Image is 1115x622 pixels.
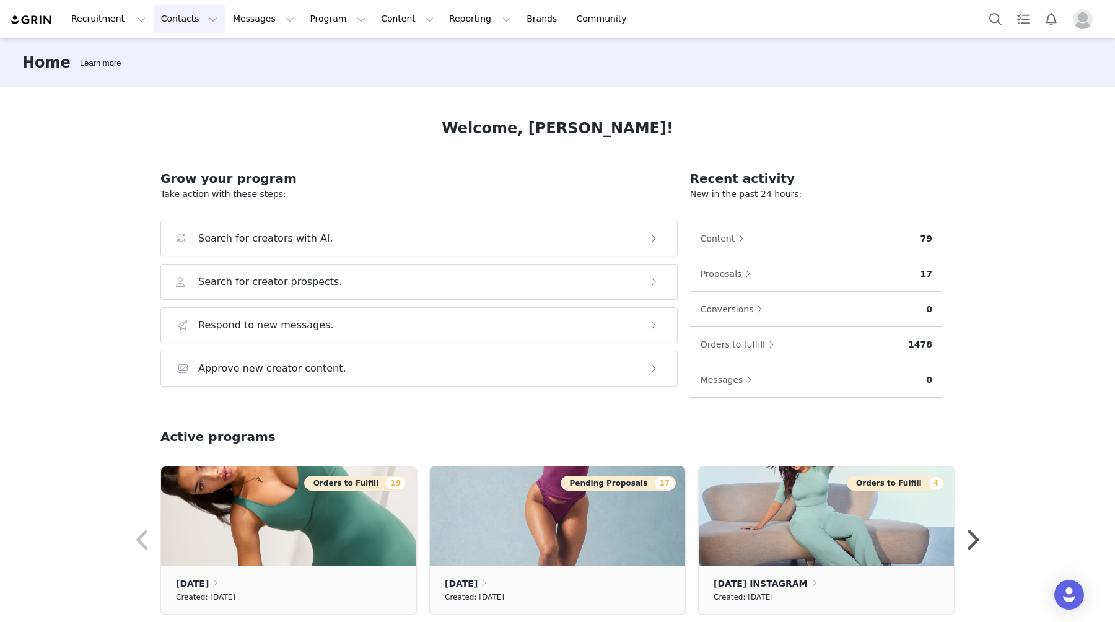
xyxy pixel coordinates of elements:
[1010,5,1037,33] a: Tasks
[699,466,954,566] img: bf8b59bf-5269-4f4f-84b2-5937122f4172.jpg
[1073,9,1093,29] img: placeholder-profile.jpg
[160,307,678,343] button: Respond to new messages.
[198,274,343,289] h3: Search for creator prospects.
[700,229,751,248] button: Content
[926,374,932,387] p: 0
[445,590,504,604] small: Created: [DATE]
[445,577,478,590] p: [DATE]
[714,590,773,604] small: Created: [DATE]
[77,57,123,69] div: Tooltip anchor
[176,577,209,590] p: [DATE]
[176,590,235,604] small: Created: [DATE]
[1065,9,1105,29] button: Profile
[160,221,678,256] button: Search for creators with AI.
[10,14,53,26] img: grin logo
[920,268,932,281] p: 17
[1038,5,1065,33] button: Notifications
[519,5,568,33] a: Brands
[926,303,932,316] p: 0
[22,51,71,74] h3: Home
[700,370,759,390] button: Messages
[442,5,518,33] button: Reporting
[225,5,302,33] button: Messages
[160,427,276,446] h2: Active programs
[982,5,1009,33] button: Search
[442,117,673,139] h1: Welcome, [PERSON_NAME]!
[154,5,225,33] button: Contacts
[690,169,942,188] h2: Recent activity
[160,188,678,201] p: Take action with these steps:
[302,5,373,33] button: Program
[160,169,678,188] h2: Grow your program
[908,338,932,351] p: 1478
[920,232,932,245] p: 79
[64,5,153,33] button: Recruitment
[374,5,441,33] button: Content
[430,466,685,566] img: 9be8b19f-473d-4e81-8b62-87ba1709987b.jpeg
[700,335,780,354] button: Orders to fulfill
[304,476,407,491] button: Orders to Fulfill19
[714,577,808,590] p: [DATE] INSTAGRAM
[1054,580,1084,610] div: Open Intercom Messenger
[160,264,678,300] button: Search for creator prospects.
[690,188,942,201] p: New in the past 24 hours:
[847,476,945,491] button: Orders to Fulfill4
[161,466,416,566] img: 3d73f225-cbf2-46a2-9067-304f896c495c.jpg
[561,476,676,491] button: Pending Proposals17
[198,231,333,246] h3: Search for creators with AI.
[198,318,334,333] h3: Respond to new messages.
[700,299,769,319] button: Conversions
[160,351,678,387] button: Approve new creator content.
[198,361,346,376] h3: Approve new creator content.
[569,5,640,33] a: Community
[700,264,758,284] button: Proposals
